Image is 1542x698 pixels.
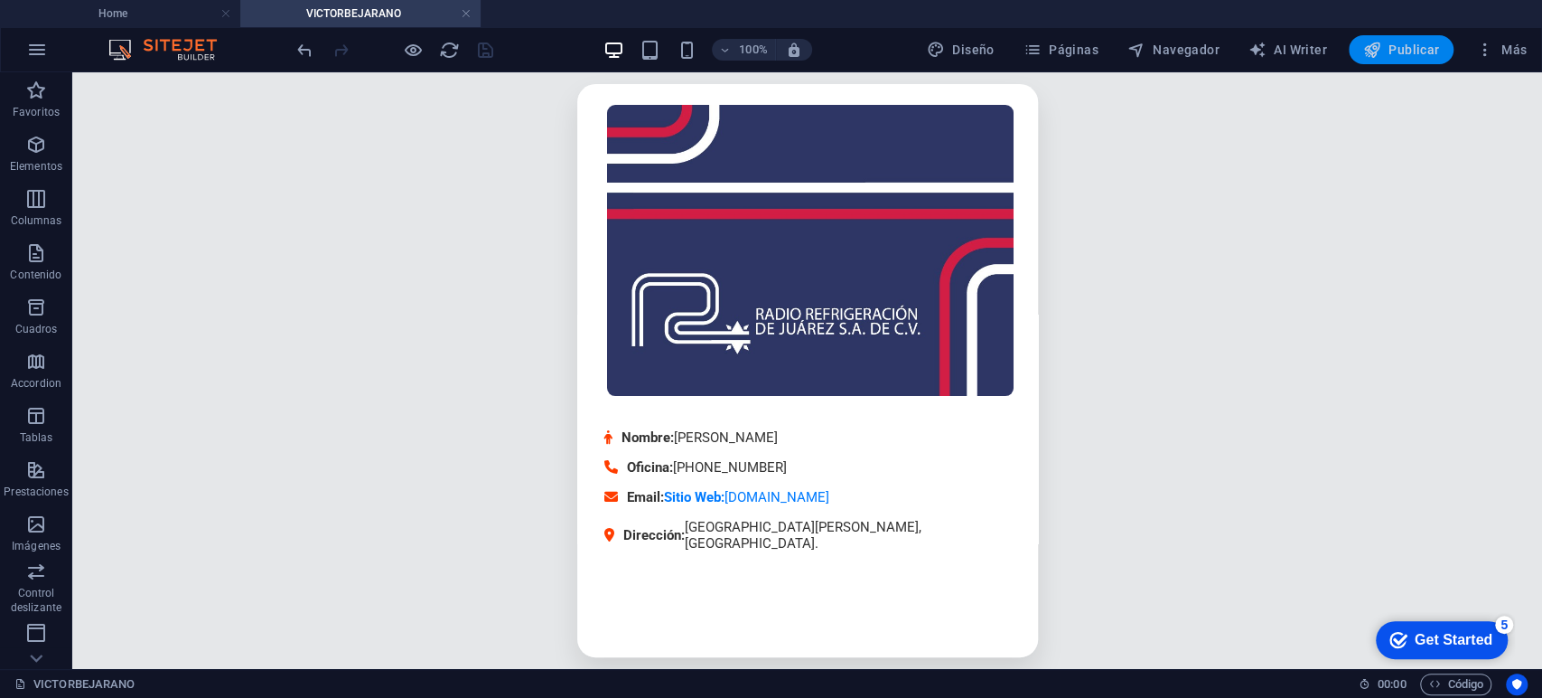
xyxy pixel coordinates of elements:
[439,40,460,61] i: Volver a cargar página
[10,268,61,282] p: Contenido
[1475,41,1527,59] span: Más
[438,39,460,61] button: reload
[1363,41,1440,59] span: Publicar
[11,213,62,228] p: Columnas
[13,105,60,119] p: Favoritos
[12,539,61,553] p: Imágenes
[11,376,61,391] p: Accordion
[1359,674,1406,695] h6: Tiempo de la sesión
[1378,674,1406,695] span: 00 00
[1390,677,1393,691] span: :
[14,674,135,695] a: Haz clic para cancelar la selección y doble clic para abrir páginas
[14,9,146,47] div: Get Started 5 items remaining, 0% complete
[1241,35,1334,64] button: AI Writer
[294,40,315,61] i: Deshacer: Cambiar HTML (Ctrl+Z)
[1127,41,1220,59] span: Navegador
[294,39,315,61] button: undo
[240,4,481,24] h4: VICTORBEJARANO
[1248,41,1327,59] span: AI Writer
[927,41,995,59] span: Diseño
[1023,41,1098,59] span: Páginas
[10,159,62,174] p: Elementos
[1420,674,1491,695] button: Código
[920,35,1002,64] button: Diseño
[20,430,53,445] p: Tablas
[1120,35,1227,64] button: Navegador
[4,485,68,499] p: Prestaciones
[920,35,1002,64] div: Diseño (Ctrl+Alt+Y)
[712,39,776,61] button: 100%
[739,39,768,61] h6: 100%
[1349,35,1454,64] button: Publicar
[1016,35,1106,64] button: Páginas
[53,20,131,36] div: Get Started
[134,4,152,22] div: 5
[1468,35,1534,64] button: Más
[15,322,58,336] p: Cuadros
[1506,674,1528,695] button: Usercentrics
[1428,674,1483,695] span: Código
[104,39,239,61] img: Editor Logo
